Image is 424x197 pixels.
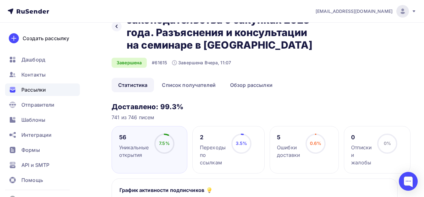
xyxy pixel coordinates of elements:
span: 0.6% [310,141,322,146]
a: Обзор рассылки [223,78,279,92]
a: Рассылки [5,83,80,96]
a: Дашборд [5,53,80,66]
div: Ошибки доставки [277,144,300,159]
div: Отписки и жалобы [351,144,372,166]
a: [EMAIL_ADDRESS][DOMAIN_NAME] [316,5,416,18]
span: [EMAIL_ADDRESS][DOMAIN_NAME] [316,8,393,14]
div: Завершена Вчера, 11:07 [172,60,231,66]
a: Шаблоны [5,114,80,126]
span: Дашборд [21,56,45,63]
span: Отправители [21,101,55,109]
div: Уникальные открытия [119,144,149,159]
div: #61615 [152,60,167,66]
span: Интеграции [21,131,52,139]
span: 0% [384,141,391,146]
a: Контакты [5,68,80,81]
span: Рассылки [21,86,46,93]
div: 56 [119,134,149,141]
div: 5 [277,134,300,141]
h5: График активности подписчиков [119,186,204,194]
span: Контакты [21,71,46,78]
div: 0 [351,134,372,141]
span: 7.5% [159,141,170,146]
span: Помощь [21,176,43,184]
div: 741 из 746 писем [112,114,398,121]
span: 3.5% [236,141,247,146]
a: Список получателей [155,78,222,92]
a: Отправители [5,98,80,111]
div: Создать рассылку [23,35,69,42]
h3: Доставлено: 99.3% [112,102,398,111]
a: Формы [5,144,80,156]
a: Статистика [112,78,154,92]
h2: Критически значимые изменения законодательства о закупках 2025 года. Разъяснения и консультации н... [127,1,317,51]
div: Переходы по ссылкам [200,144,226,166]
div: Завершена [112,58,147,68]
div: 2 [200,134,226,141]
span: API и SMTP [21,161,49,169]
span: Шаблоны [21,116,45,124]
span: Формы [21,146,40,154]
